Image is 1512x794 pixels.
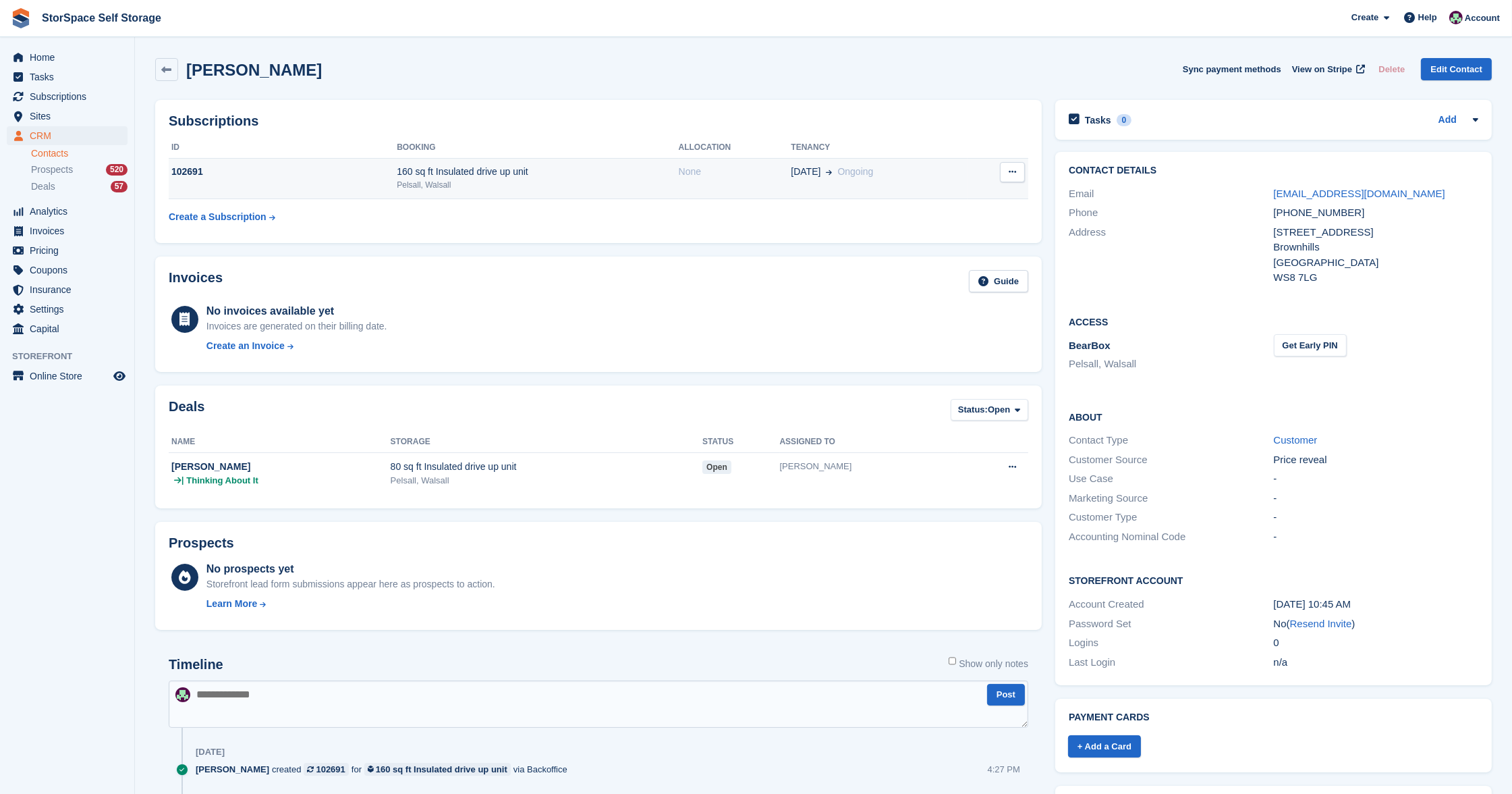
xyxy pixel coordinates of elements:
[30,241,111,260] span: Pricing
[111,368,128,384] a: Preview store
[1274,255,1479,271] div: [GEOGRAPHIC_DATA]
[7,87,128,106] a: menu
[30,221,111,240] span: Invoices
[1069,712,1478,723] h2: Payment cards
[1069,510,1274,525] div: Customer Type
[1292,63,1352,76] span: View on Stripe
[702,460,731,474] span: open
[1274,471,1479,487] div: -
[30,319,111,338] span: Capital
[206,577,495,591] div: Storefront lead form submissions appear here as prospects to action.
[30,68,111,86] span: Tasks
[987,684,1025,706] button: Post
[31,147,128,160] a: Contacts
[1069,616,1274,632] div: Password Set
[169,535,234,551] h2: Prospects
[1274,270,1479,286] div: WS8 7LG
[780,460,959,473] div: [PERSON_NAME]
[1274,616,1479,632] div: No
[7,107,128,126] a: menu
[1287,58,1368,80] a: View on Stripe
[397,137,678,159] th: Booking
[7,48,128,67] a: menu
[1274,452,1479,468] div: Price reveal
[169,113,1028,129] h2: Subscriptions
[169,205,275,230] a: Create a Subscription
[169,270,223,292] h2: Invoices
[1418,11,1437,24] span: Help
[304,763,348,776] a: 102691
[951,399,1028,421] button: Status: Open
[206,339,285,353] div: Create an Invoice
[31,180,128,194] a: Deals 57
[1274,334,1347,356] button: Get Early PIN
[949,657,1028,671] label: Show only notes
[1069,225,1274,286] div: Address
[391,460,702,474] div: 80 sq ft Insulated drive up unit
[1287,618,1355,629] span: ( )
[1069,655,1274,670] div: Last Login
[1274,225,1479,240] div: [STREET_ADDRESS]
[397,179,678,191] div: Pelsall, Walsall
[7,202,128,221] a: menu
[679,137,791,159] th: Allocation
[949,657,957,665] input: Show only notes
[175,687,190,702] img: Ross Hadlington
[181,474,184,487] span: |
[1274,205,1479,221] div: [PHONE_NUMBER]
[1465,11,1500,25] span: Account
[1069,315,1478,328] h2: Access
[169,210,267,224] div: Create a Subscription
[1274,529,1479,545] div: -
[1421,58,1492,80] a: Edit Contact
[30,107,111,126] span: Sites
[1069,186,1274,202] div: Email
[1183,58,1281,80] button: Sync payment methods
[1069,410,1478,423] h2: About
[1069,452,1274,468] div: Customer Source
[169,657,223,672] h2: Timeline
[1274,188,1445,199] a: [EMAIL_ADDRESS][DOMAIN_NAME]
[206,597,495,611] a: Learn More
[7,261,128,280] a: menu
[36,7,167,29] a: StorSpace Self Storage
[171,460,391,474] div: [PERSON_NAME]
[1274,655,1479,670] div: n/a
[1069,529,1274,545] div: Accounting Nominal Code
[7,300,128,319] a: menu
[30,126,111,145] span: CRM
[196,763,574,776] div: created for via Backoffice
[1274,434,1318,446] a: Customer
[106,164,128,176] div: 520
[391,474,702,487] div: Pelsall, Walsall
[30,202,111,221] span: Analytics
[11,8,31,28] img: stora-icon-8386f47178a22dfd0bd8f6a31ec36ba5ce8667c1dd55bd0f319d3a0aa187defe.svg
[31,180,55,193] span: Deals
[30,48,111,67] span: Home
[1274,635,1479,651] div: 0
[1274,491,1479,506] div: -
[30,280,111,299] span: Insurance
[679,165,791,179] div: None
[791,165,820,179] span: [DATE]
[169,431,391,453] th: Name
[969,270,1028,292] a: Guide
[1290,618,1352,629] a: Resend Invite
[1069,205,1274,221] div: Phone
[7,126,128,145] a: menu
[196,747,225,758] div: [DATE]
[31,163,73,176] span: Prospects
[7,221,128,240] a: menu
[1274,240,1479,255] div: Brownhills
[30,261,111,280] span: Coupons
[391,431,702,453] th: Storage
[186,474,258,487] span: Thinking About It
[1069,433,1274,448] div: Contact Type
[111,181,128,192] div: 57
[1274,510,1479,525] div: -
[988,403,1010,417] span: Open
[1085,114,1111,126] h2: Tasks
[206,597,257,611] div: Learn More
[30,367,111,386] span: Online Store
[206,319,387,334] div: Invoices are generated on their billing date.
